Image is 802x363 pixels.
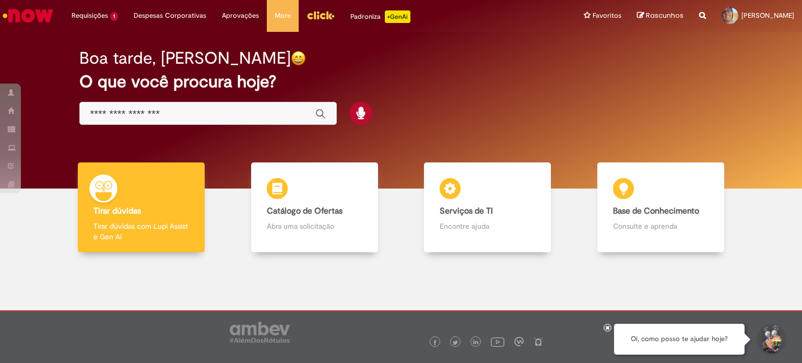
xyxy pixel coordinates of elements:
[1,5,55,26] img: ServiceNow
[93,206,141,216] b: Tirar dúvidas
[453,340,458,345] img: logo_footer_twitter.png
[473,339,478,346] img: logo_footer_linkedin.png
[72,10,108,21] span: Requisições
[741,11,794,20] span: [PERSON_NAME]
[491,335,504,348] img: logo_footer_youtube.png
[755,324,786,355] button: Iniciar Conversa de Suporte
[614,324,745,355] div: Oi, como posso te ajudar hoje?
[440,206,493,216] b: Serviços de TI
[574,162,748,253] a: Base de Conhecimento Consulte e aprenda
[93,221,189,242] p: Tirar dúvidas com Lupi Assist e Gen Ai
[267,221,362,231] p: Abra uma solicitação
[350,10,410,23] div: Padroniza
[291,51,306,66] img: happy-face.png
[385,10,410,23] p: +GenAi
[79,73,723,91] h2: O que você procura hoje?
[514,337,524,346] img: logo_footer_workplace.png
[440,221,535,231] p: Encontre ajuda
[613,206,699,216] b: Base de Conhecimento
[79,49,291,67] h2: Boa tarde, [PERSON_NAME]
[134,10,206,21] span: Despesas Corporativas
[110,12,118,21] span: 1
[55,162,228,253] a: Tirar dúvidas Tirar dúvidas com Lupi Assist e Gen Ai
[613,221,709,231] p: Consulte e aprenda
[230,322,290,343] img: logo_footer_ambev_rotulo_gray.png
[275,10,291,21] span: More
[534,337,543,346] img: logo_footer_naosei.png
[432,340,438,345] img: logo_footer_facebook.png
[646,10,683,20] span: Rascunhos
[222,10,259,21] span: Aprovações
[306,7,335,23] img: click_logo_yellow_360x200.png
[401,162,574,253] a: Serviços de TI Encontre ajuda
[637,11,683,21] a: Rascunhos
[267,206,343,216] b: Catálogo de Ofertas
[593,10,621,21] span: Favoritos
[228,162,402,253] a: Catálogo de Ofertas Abra uma solicitação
